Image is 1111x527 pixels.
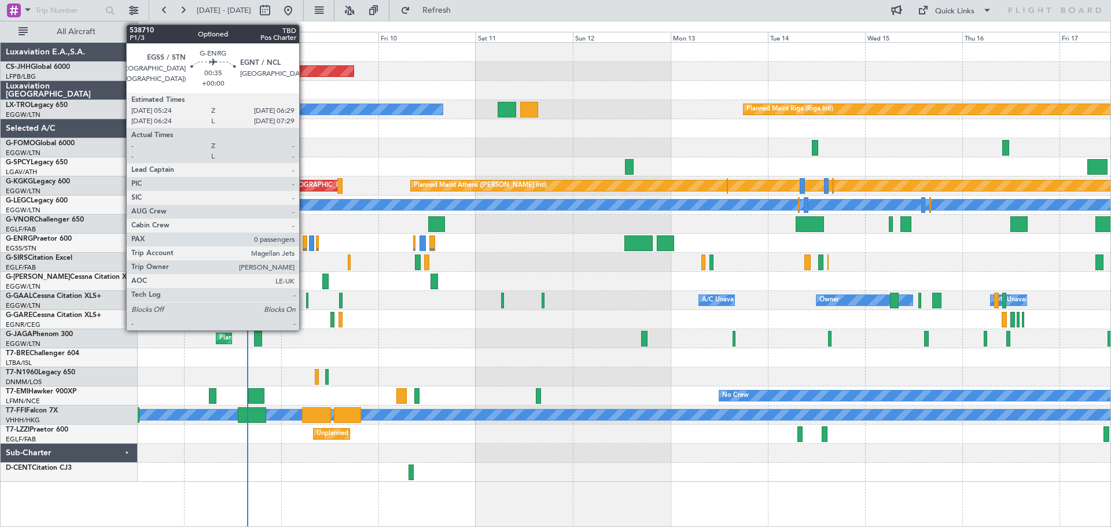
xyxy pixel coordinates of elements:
[6,397,40,406] a: LFMN/NCE
[6,216,34,223] span: G-VNOR
[6,197,68,204] a: G-LEGCLegacy 600
[6,407,58,414] a: T7-FFIFalcon 7X
[6,388,28,395] span: T7-EMI
[6,216,84,223] a: G-VNORChallenger 650
[6,235,33,242] span: G-ENRG
[413,6,461,14] span: Refresh
[6,301,41,310] a: EGGW/LTN
[13,23,126,41] button: All Aircraft
[6,293,32,300] span: G-GAAL
[994,292,1042,309] div: A/C Unavailable
[6,407,26,414] span: T7-FFI
[6,140,75,147] a: G-FOMOGlobal 6000
[6,149,41,157] a: EGGW/LTN
[6,426,30,433] span: T7-LZZI
[6,178,33,185] span: G-KGKG
[6,225,36,234] a: EGLF/FAB
[6,312,32,319] span: G-GARE
[184,32,281,42] div: Wed 8
[6,293,101,300] a: G-GAALCessna Citation XLS+
[6,426,68,433] a: T7-LZZIPraetor 600
[912,1,998,20] button: Quick Links
[6,465,32,471] span: D-CENT
[35,2,102,19] input: Trip Number
[159,101,207,118] div: A/C Unavailable
[702,292,750,309] div: A/C Unavailable
[6,159,68,166] a: G-SPCYLegacy 650
[6,206,41,215] a: EGGW/LTN
[865,32,962,42] div: Wed 15
[6,416,40,425] a: VHHH/HKG
[6,235,72,242] a: G-ENRGPraetor 600
[6,274,70,281] span: G-[PERSON_NAME]
[6,350,30,357] span: T7-BRE
[6,388,76,395] a: T7-EMIHawker 900XP
[6,282,41,291] a: EGGW/LTN
[6,64,70,71] a: CS-JHHGlobal 6000
[281,32,378,42] div: Thu 9
[6,312,101,319] a: G-GARECessna Citation XLS+
[573,32,670,42] div: Sun 12
[6,263,36,272] a: EGLF/FAB
[317,425,507,443] div: Unplanned Maint [GEOGRAPHIC_DATA] ([GEOGRAPHIC_DATA])
[6,178,70,185] a: G-KGKGLegacy 600
[236,177,381,194] div: Unplanned Maint [GEOGRAPHIC_DATA] (Ataturk)
[671,32,768,42] div: Mon 13
[395,1,465,20] button: Refresh
[935,6,974,17] div: Quick Links
[6,274,134,281] a: G-[PERSON_NAME]Cessna Citation XLS
[476,32,573,42] div: Sat 11
[819,292,839,309] div: Owner
[6,378,42,386] a: DNMM/LOS
[378,32,476,42] div: Fri 10
[140,23,160,33] div: [DATE]
[6,110,41,119] a: EGGW/LTN
[6,197,31,204] span: G-LEGC
[6,369,38,376] span: T7-N1960
[746,101,833,118] div: Planned Maint Riga (Riga Intl)
[962,32,1060,42] div: Thu 16
[6,64,31,71] span: CS-JHH
[6,102,68,109] a: LX-TROLegacy 650
[6,369,75,376] a: T7-N1960Legacy 650
[6,140,35,147] span: G-FOMO
[6,168,37,176] a: LGAV/ATH
[6,331,73,338] a: G-JAGAPhenom 300
[6,102,31,109] span: LX-TRO
[6,187,41,196] a: EGGW/LTN
[6,350,79,357] a: T7-BREChallenger 604
[219,330,402,347] div: Planned Maint [GEOGRAPHIC_DATA] ([GEOGRAPHIC_DATA])
[6,331,32,338] span: G-JAGA
[215,272,398,290] div: Planned Maint [GEOGRAPHIC_DATA] ([GEOGRAPHIC_DATA])
[6,340,41,348] a: EGGW/LTN
[6,359,32,367] a: LTBA/ISL
[414,177,547,194] div: Planned Maint Athens ([PERSON_NAME] Intl)
[6,465,72,471] a: D-CENTCitation CJ3
[6,435,36,444] a: EGLF/FAB
[6,255,72,261] a: G-SIRSCitation Excel
[6,159,31,166] span: G-SPCY
[6,244,36,253] a: EGSS/STN
[6,255,28,261] span: G-SIRS
[6,320,41,329] a: EGNR/CEG
[722,387,749,404] div: No Crew
[6,72,36,81] a: LFPB/LBG
[768,32,865,42] div: Tue 14
[30,28,122,36] span: All Aircraft
[197,5,251,16] span: [DATE] - [DATE]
